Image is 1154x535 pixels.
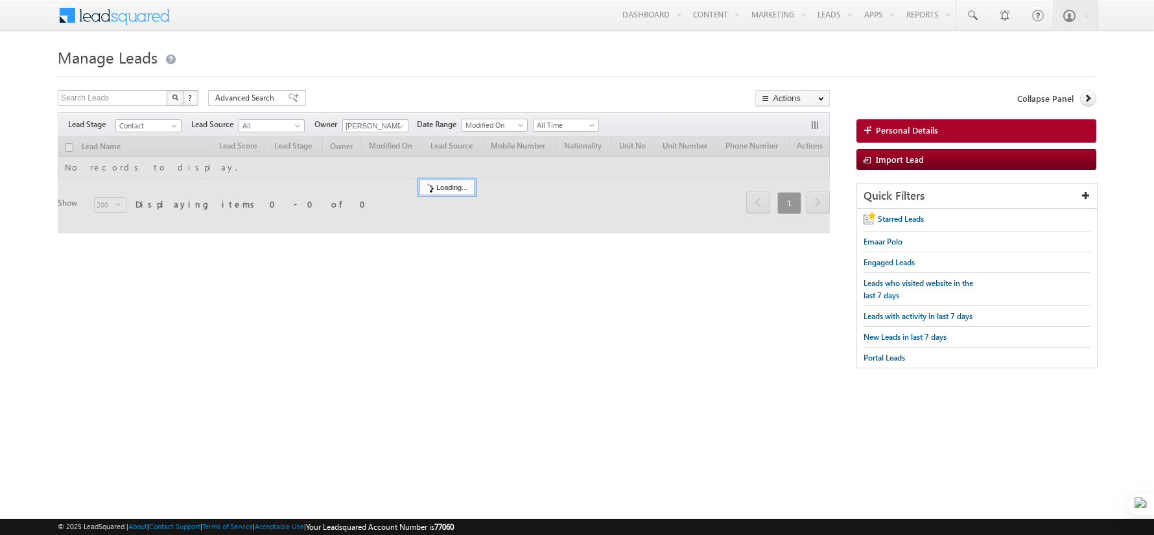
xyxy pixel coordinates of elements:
[68,119,115,130] span: Lead Stage
[1017,93,1074,104] span: Collapse Panel
[533,119,599,132] a: All Time
[534,119,595,131] span: All Time
[864,278,973,300] span: Leads who visited website in the last 7 days
[128,522,147,530] a: About
[255,522,304,530] a: Acceptable Use
[462,119,528,132] a: Modified On
[239,120,301,132] span: All
[755,90,830,106] button: Actions
[876,125,938,136] span: Personal Details
[417,119,462,130] span: Date Range
[191,119,239,130] span: Lead Source
[878,214,924,224] span: Starred Leads
[306,522,454,532] span: Your Leadsquared Account Number is
[215,92,278,104] span: Advanced Search
[864,257,915,267] span: Engaged Leads
[876,154,924,165] span: Import Lead
[314,119,342,130] span: Owner
[391,120,407,133] a: Show All Items
[419,180,475,195] div: Loading...
[202,522,253,530] a: Terms of Service
[172,94,178,101] img: Search
[856,119,1096,143] a: Personal Details
[115,119,182,132] a: Contact
[342,119,408,132] input: Type to Search
[864,311,972,321] span: Leads with activity in last 7 days
[58,521,454,533] span: © 2025 LeadSquared | | | | |
[149,522,200,530] a: Contact Support
[183,90,198,106] button: ?
[116,120,178,132] span: Contact
[864,353,905,363] span: Portal Leads
[188,92,194,103] span: ?
[462,119,524,131] span: Modified On
[864,237,902,246] span: Emaar Polo
[434,522,454,532] span: 77060
[864,332,947,342] span: New Leads in last 7 days
[58,47,158,67] span: Manage Leads
[239,119,305,132] a: All
[857,184,1097,209] div: Quick Filters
